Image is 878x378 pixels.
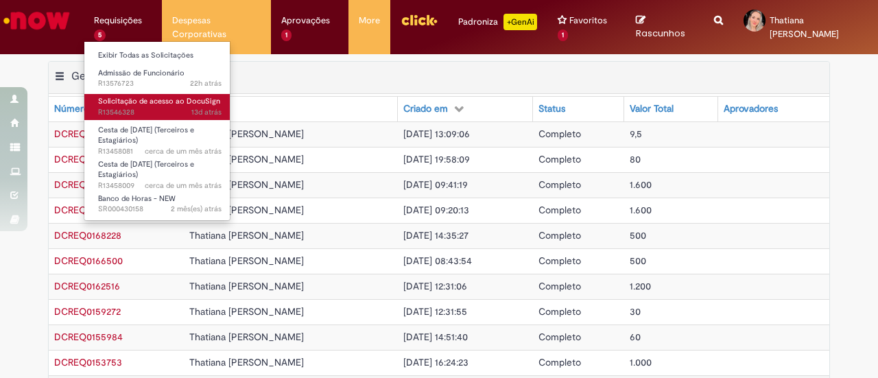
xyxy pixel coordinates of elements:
[84,157,235,187] a: Aberto R13458009 : Cesta de Natal (Terceiros e Estagiários)
[538,331,581,343] span: Completo
[98,159,194,180] span: Cesta de [DATE] (Terceiros e Estagiários)
[54,255,123,267] span: DCREQ0166500
[403,255,472,267] span: [DATE] 08:43:54
[54,178,123,191] span: DCREQ0169636
[538,128,581,140] span: Completo
[54,280,120,292] a: Abrir Registro: DCREQ0162516
[189,153,304,165] span: Thatiana [PERSON_NAME]
[538,255,581,267] span: Completo
[630,204,652,216] span: 1.600
[189,280,304,292] span: Thatiana [PERSON_NAME]
[403,204,469,216] span: [DATE] 09:20:13
[171,204,222,214] time: 13/08/2025 18:28:08
[403,305,467,318] span: [DATE] 12:31:55
[403,229,468,241] span: [DATE] 14:35:27
[403,280,467,292] span: [DATE] 12:31:06
[281,29,292,41] span: 1
[190,78,222,88] span: 22h atrás
[538,153,581,165] span: Completo
[54,229,121,241] a: Abrir Registro: DCREQ0168228
[98,107,222,118] span: R13546328
[189,204,304,216] span: Thatiana [PERSON_NAME]
[84,123,235,152] a: Aberto R13458081 : Cesta de Natal (Terceiros e Estagiários)
[630,178,652,191] span: 1.600
[84,48,235,63] a: Exibir Todas as Solicitações
[281,14,330,27] span: Aprovações
[71,69,147,83] h2: General Refund
[94,14,142,27] span: Requisições
[630,305,641,318] span: 30
[538,305,581,318] span: Completo
[98,180,222,191] span: R13458009
[54,331,123,343] span: DCREQ0155984
[191,107,222,117] time: 18/09/2025 10:29:17
[54,356,122,368] a: Abrir Registro: DCREQ0153753
[145,146,222,156] time: 28/08/2025 14:03:48
[630,356,652,368] span: 1.000
[54,204,123,216] a: Abrir Registro: DCREQ0168586
[1,7,72,34] img: ServiceNow
[98,146,222,157] span: R13458081
[630,255,646,267] span: 500
[630,102,674,116] div: Valor Total
[630,128,642,140] span: 9,5
[54,305,121,318] span: DCREQ0159272
[54,356,122,368] span: DCREQ0153753
[538,102,565,116] div: Status
[84,94,235,119] a: Aberto R13546328 : Solicitação de acesso ao DocuSign
[54,128,120,140] a: Abrir Registro: DCREQ0170727
[54,69,65,87] button: General Refund Menu de contexto
[190,78,222,88] time: 29/09/2025 12:58:47
[189,255,304,267] span: Thatiana [PERSON_NAME]
[189,128,304,140] span: Thatiana [PERSON_NAME]
[54,280,120,292] span: DCREQ0162516
[189,331,304,343] span: Thatiana [PERSON_NAME]
[84,41,230,221] ul: Requisições
[503,14,537,30] p: +GenAi
[403,178,468,191] span: [DATE] 09:41:19
[538,356,581,368] span: Completo
[54,153,121,165] span: DCREQ0170070
[403,356,468,368] span: [DATE] 16:24:23
[84,191,235,217] a: Aberto SR000430158 : Banco de Horas - NEW
[538,229,581,241] span: Completo
[84,66,235,91] a: Aberto R13576723 : Admissão de Funcionário
[145,146,222,156] span: cerca de um mês atrás
[403,331,468,343] span: [DATE] 14:51:40
[54,153,121,165] a: Abrir Registro: DCREQ0170070
[401,10,438,30] img: click_logo_yellow_360x200.png
[724,102,778,116] div: Aprovadores
[458,14,537,30] div: Padroniza
[630,229,646,241] span: 500
[189,356,304,368] span: Thatiana [PERSON_NAME]
[558,29,568,41] span: 1
[171,204,222,214] span: 2 mês(es) atrás
[54,229,121,241] span: DCREQ0168228
[538,204,581,216] span: Completo
[98,125,194,146] span: Cesta de [DATE] (Terceiros e Estagiários)
[630,153,641,165] span: 80
[403,153,470,165] span: [DATE] 19:58:09
[538,280,581,292] span: Completo
[54,305,121,318] a: Abrir Registro: DCREQ0159272
[403,128,470,140] span: [DATE] 13:09:06
[54,128,120,140] span: DCREQ0170727
[636,27,685,40] span: Rascunhos
[569,14,607,27] span: Favoritos
[538,178,581,191] span: Completo
[54,102,89,116] div: Número
[189,178,304,191] span: Thatiana [PERSON_NAME]
[189,229,304,241] span: Thatiana [PERSON_NAME]
[630,331,641,343] span: 60
[189,305,304,318] span: Thatiana [PERSON_NAME]
[403,102,448,116] div: Criado em
[630,280,651,292] span: 1.200
[770,14,839,40] span: Thatiana [PERSON_NAME]
[94,29,106,41] span: 5
[98,193,176,204] span: Banco de Horas - NEW
[98,68,185,78] span: Admissão de Funcionário
[145,180,222,191] time: 28/08/2025 13:53:31
[98,78,222,89] span: R13576723
[145,180,222,191] span: cerca de um mês atrás
[359,14,380,27] span: More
